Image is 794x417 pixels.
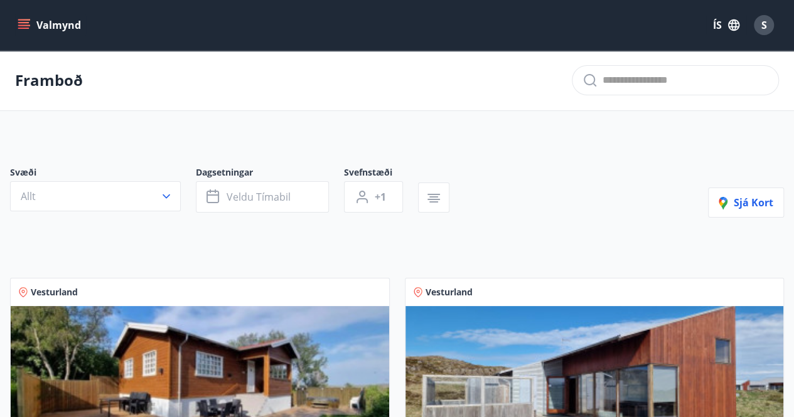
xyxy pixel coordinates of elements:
[21,189,36,203] span: Allt
[749,10,779,40] button: S
[10,166,196,181] span: Svæði
[761,18,767,32] span: S
[708,187,784,218] button: Sjá kort
[10,181,181,211] button: Allt
[196,166,344,181] span: Dagsetningar
[31,286,78,298] span: Vesturland
[15,70,83,91] p: Framboð
[426,286,473,298] span: Vesturland
[196,181,329,213] button: Veldu tímabil
[344,166,418,181] span: Svefnstæði
[375,190,386,204] span: +1
[706,14,746,36] button: ÍS
[15,14,86,36] button: menu
[719,196,773,209] span: Sjá kort
[227,190,291,204] span: Veldu tímabil
[344,181,403,213] button: +1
